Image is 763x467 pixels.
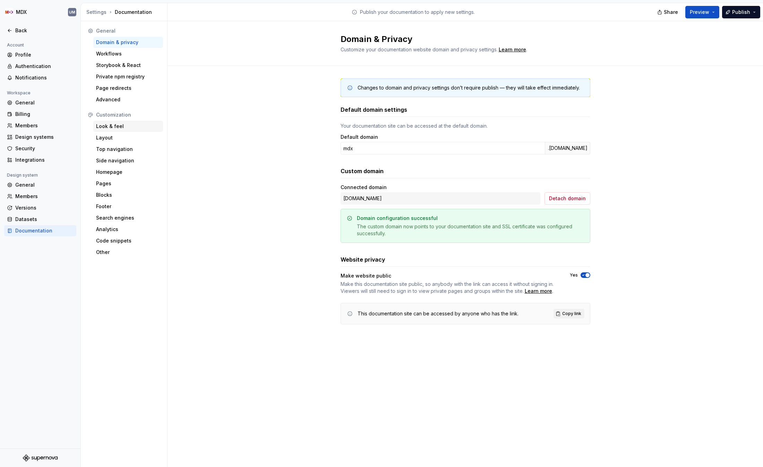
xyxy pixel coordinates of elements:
[570,272,578,278] label: Yes
[16,9,27,16] div: MDX
[15,111,74,118] div: Billing
[96,157,160,164] div: Side navigation
[357,215,438,222] div: Domain configuration successful
[5,8,13,16] img: e41497f2-3305-4231-9db9-dd4d728291db.png
[96,203,160,210] div: Footer
[86,9,106,16] button: Settings
[15,122,74,129] div: Members
[4,89,33,97] div: Workspace
[93,189,163,201] a: Blocks
[341,105,407,114] h3: Default domain settings
[96,226,160,233] div: Analytics
[4,179,76,190] a: General
[4,143,76,154] a: Security
[15,99,74,106] div: General
[341,184,540,191] div: Connected domain
[86,9,164,16] div: Documentation
[525,288,552,295] a: Learn more
[358,310,518,317] div: This documentation site can be accessed by anyone who has the link.
[93,94,163,105] a: Advanced
[341,281,557,295] span: .
[96,50,160,57] div: Workflows
[93,235,163,246] a: Code snippets
[96,237,160,244] div: Code snippets
[4,25,76,36] a: Back
[96,96,160,103] div: Advanced
[96,192,160,198] div: Blocks
[4,202,76,213] a: Versions
[4,109,76,120] a: Billing
[4,171,41,179] div: Design system
[341,272,557,279] div: Make website public
[93,178,163,189] a: Pages
[15,134,74,141] div: Design systems
[690,9,709,16] span: Preview
[499,46,526,53] a: Learn more
[358,84,580,91] div: Changes to domain and privacy settings don’t require publish — they will take effect immediately.
[15,74,74,81] div: Notifications
[96,85,160,92] div: Page redirects
[341,192,540,205] div: [DOMAIN_NAME]
[341,134,378,141] label: Default domain
[685,6,719,18] button: Preview
[15,63,74,70] div: Authentication
[96,62,160,69] div: Storybook & React
[341,122,590,129] div: Your documentation site can be accessed at the default domain.
[93,48,163,59] a: Workflows
[96,111,160,118] div: Customization
[341,255,385,264] h3: Website privacy
[96,134,160,141] div: Layout
[562,311,581,316] span: Copy link
[96,249,160,256] div: Other
[93,37,163,48] a: Domain & privacy
[69,9,75,15] div: UM
[1,5,79,20] button: MDXUM
[4,154,76,165] a: Integrations
[96,39,160,46] div: Domain & privacy
[15,145,74,152] div: Security
[93,83,163,94] a: Page redirects
[4,61,76,72] a: Authentication
[96,146,160,153] div: Top navigation
[4,72,76,83] a: Notifications
[4,41,27,49] div: Account
[664,9,678,16] span: Share
[15,193,74,200] div: Members
[4,97,76,108] a: General
[4,120,76,131] a: Members
[360,9,475,16] p: Publish your documentation to apply new settings.
[93,121,163,132] a: Look & feel
[4,49,76,60] a: Profile
[341,281,554,294] span: Make this documentation site public, so anybody with the link can access it without signing in. V...
[654,6,683,18] button: Share
[341,46,498,52] span: Customize your documentation website domain and privacy settings.
[93,224,163,235] a: Analytics
[96,27,160,34] div: General
[722,6,760,18] button: Publish
[15,156,74,163] div: Integrations
[4,214,76,225] a: Datasets
[93,155,163,166] a: Side navigation
[15,51,74,58] div: Profile
[93,132,163,143] a: Layout
[4,225,76,236] a: Documentation
[15,227,74,234] div: Documentation
[357,223,584,237] div: The custom domain now points to your documentation site and SSL certificate was configured succes...
[96,169,160,176] div: Homepage
[15,204,74,211] div: Versions
[93,71,163,82] a: Private npm registry
[93,247,163,258] a: Other
[15,27,74,34] div: Back
[93,60,163,71] a: Storybook & React
[15,181,74,188] div: General
[96,214,160,221] div: Search engines
[549,195,586,202] span: Detach domain
[93,144,163,155] a: Top navigation
[545,142,590,154] div: .[DOMAIN_NAME]
[23,455,58,461] svg: Supernova Logo
[732,9,750,16] span: Publish
[341,167,384,175] h3: Custom domain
